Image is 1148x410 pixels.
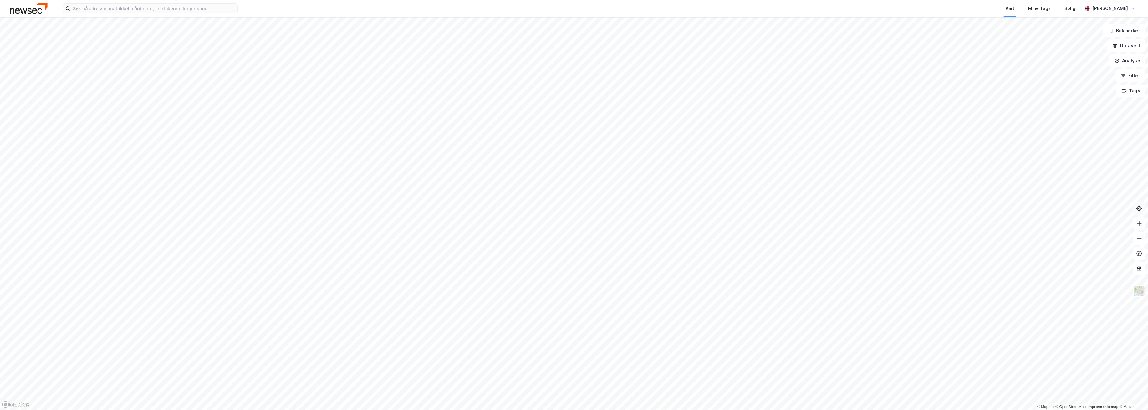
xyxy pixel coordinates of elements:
[1133,285,1145,297] img: Z
[2,401,29,408] a: Mapbox homepage
[1103,24,1145,37] button: Bokmerker
[1115,69,1145,82] button: Filter
[70,4,237,13] input: Søk på adresse, matrikkel, gårdeiere, leietakere eller personer
[1117,380,1148,410] div: Kontrollprogram for chat
[1056,405,1086,409] a: OpenStreetMap
[1088,405,1119,409] a: Improve this map
[1109,54,1145,67] button: Analyse
[10,3,48,14] img: newsec-logo.f6e21ccffca1b3a03d2d.png
[1006,5,1014,12] div: Kart
[1117,380,1148,410] iframe: Chat Widget
[1116,85,1145,97] button: Tags
[1028,5,1051,12] div: Mine Tags
[1037,405,1054,409] a: Mapbox
[1092,5,1128,12] div: [PERSON_NAME]
[1064,5,1075,12] div: Bolig
[1107,39,1145,52] button: Datasett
